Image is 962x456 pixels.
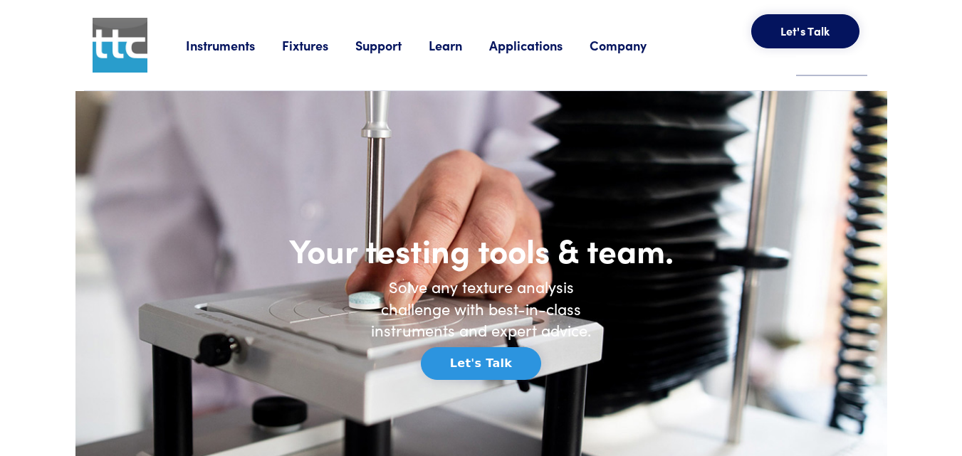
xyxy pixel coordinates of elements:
a: Support [355,36,429,54]
button: Let's Talk [751,14,859,48]
h6: Solve any texture analysis challenge with best-in-class instruments and expert advice. [360,276,602,341]
a: Applications [489,36,590,54]
button: Let's Talk [421,347,541,380]
a: Learn [429,36,489,54]
a: Company [590,36,674,54]
h1: Your testing tools & team. [239,229,723,270]
a: Fixtures [282,36,355,54]
a: Instruments [186,36,282,54]
img: ttc_logo_1x1_v1.0.png [93,18,147,73]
